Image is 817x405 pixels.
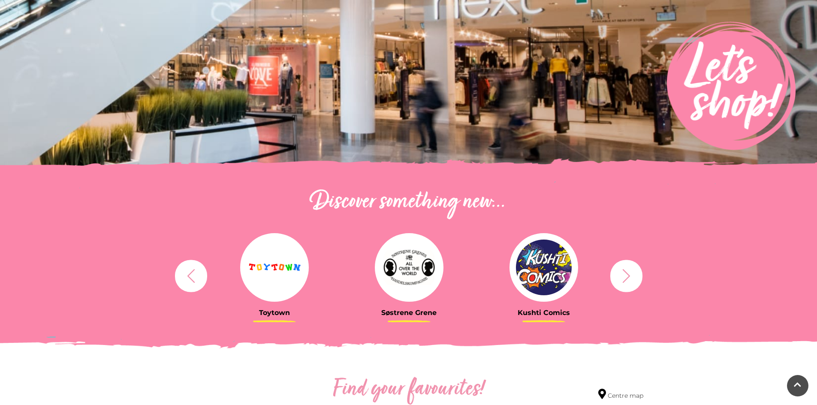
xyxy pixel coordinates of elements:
a: Centre map [598,389,643,400]
h3: Søstrene Grene [348,309,470,317]
a: Toytown [214,233,335,317]
h3: Kushti Comics [483,309,605,317]
h2: Discover something new... [171,189,647,216]
a: Søstrene Grene [348,233,470,317]
a: Kushti Comics [483,233,605,317]
h3: Toytown [214,309,335,317]
h2: Find your favourites! [252,376,565,403]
